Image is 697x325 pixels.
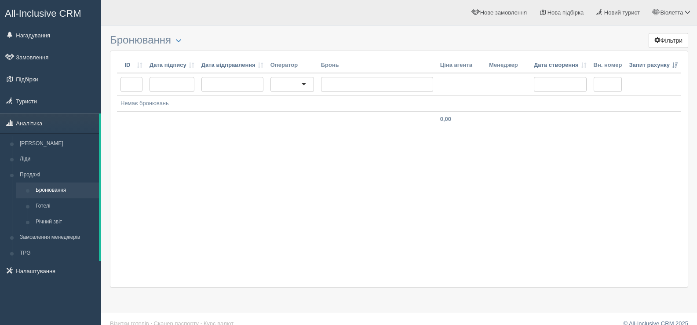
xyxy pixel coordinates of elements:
a: Замовлення менеджерів [16,230,99,245]
span: Нове замовлення [480,9,527,16]
th: Оператор [267,58,317,73]
a: All-Inclusive CRM [0,0,101,25]
a: Продажі [16,167,99,183]
span: All-Inclusive CRM [5,8,81,19]
a: Дата підпису [150,61,194,69]
a: Річний звіт [32,214,99,230]
th: Ціна агента [437,58,485,73]
a: Бронювання [32,183,99,198]
a: Готелі [32,198,99,214]
a: Ліди [16,151,99,167]
th: Менеджер [485,58,530,73]
div: Немає бронювань [120,99,678,108]
th: Бронь [317,58,437,73]
span: Новий турист [604,9,640,16]
span: Віолетта [660,9,683,16]
a: TPG [16,245,99,261]
a: Дата відправлення [201,61,263,69]
th: Вн. номер [590,58,626,73]
a: Дата створення [534,61,587,69]
a: [PERSON_NAME] [16,136,99,152]
a: Запит рахунку [629,61,678,69]
h3: Бронювання [110,34,688,46]
span: Нова підбірка [547,9,584,16]
td: 0,00 [437,111,485,127]
button: Фільтри [649,33,688,48]
a: ID [120,61,142,69]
